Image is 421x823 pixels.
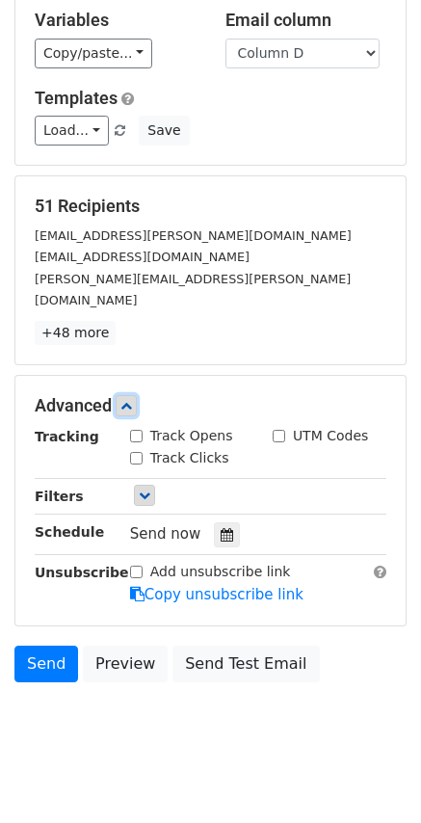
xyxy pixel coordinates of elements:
a: Send [14,646,78,682]
a: Copy/paste... [35,39,152,68]
strong: Tracking [35,429,99,444]
h5: Advanced [35,395,386,416]
a: Send Test Email [172,646,319,682]
label: Track Clicks [150,448,229,468]
small: [EMAIL_ADDRESS][PERSON_NAME][DOMAIN_NAME] [35,228,352,243]
label: Add unsubscribe link [150,562,291,582]
a: +48 more [35,321,116,345]
strong: Schedule [35,524,104,540]
h5: Email column [225,10,387,31]
strong: Filters [35,489,84,504]
a: Preview [83,646,168,682]
h5: 51 Recipients [35,196,386,217]
iframe: Chat Widget [325,730,421,823]
strong: Unsubscribe [35,565,129,580]
a: Copy unsubscribe link [130,586,303,603]
a: Templates [35,88,118,108]
span: Send now [130,525,201,543]
label: Track Opens [150,426,233,446]
small: [EMAIL_ADDRESS][DOMAIN_NAME] [35,250,250,264]
a: Load... [35,116,109,146]
label: UTM Codes [293,426,368,446]
h5: Variables [35,10,197,31]
small: [PERSON_NAME][EMAIL_ADDRESS][PERSON_NAME][DOMAIN_NAME] [35,272,351,308]
button: Save [139,116,189,146]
